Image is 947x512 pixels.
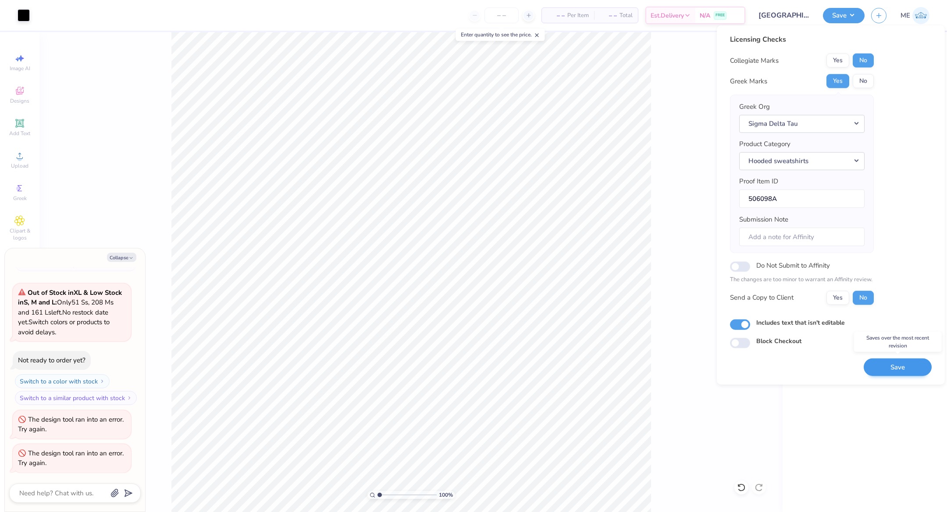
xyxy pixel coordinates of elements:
span: Per Item [567,11,589,20]
span: Designs [10,97,29,104]
div: Enter quantity to see the price. [456,29,545,41]
span: No restock date yet. [18,308,108,327]
a: ME [901,7,929,24]
input: Untitled Design [752,7,816,24]
span: ME [901,11,910,21]
input: – – [484,7,519,23]
button: Yes [826,290,849,304]
label: Product Category [739,139,790,149]
span: Upload [11,162,28,169]
span: – – [547,11,565,20]
button: Save [823,8,865,23]
span: Total [619,11,633,20]
div: Greek Marks [730,76,767,86]
p: The changes are too minor to warrant an Affinity review. [730,276,874,284]
button: Switch to a similar product with stock [15,257,137,271]
span: Greek [13,195,27,202]
div: The design tool ran into an error. Try again. [18,415,124,434]
label: Block Checkout [756,337,801,346]
label: Proof Item ID [739,176,778,186]
button: No [853,290,874,304]
div: The design tool ran into an error. Try again. [18,449,124,468]
span: Add Text [9,130,30,137]
strong: Out of Stock in XL [28,288,83,297]
span: Image AI [10,65,30,72]
span: Only 51 Ss, 208 Ms and 161 Ls left. Switch colors or products to avoid delays. [18,288,122,337]
div: Licensing Checks [730,34,874,45]
button: No [853,54,874,68]
img: Switch to a similar product with stock [127,261,132,267]
span: – – [599,11,617,20]
button: Hooded sweatshirts [739,152,865,170]
button: Yes [826,74,849,88]
span: Clipart & logos [4,227,35,241]
button: Switch to a color with stock [15,374,110,388]
button: Collapse [107,253,136,262]
div: Saves over the most recent revision [854,332,942,352]
label: Includes text that isn't editable [756,318,845,327]
img: Switch to a color with stock [100,379,105,384]
label: Do Not Submit to Affinity [756,260,830,271]
input: Add a note for Affinity [739,227,865,246]
span: Est. Delivery [651,11,684,20]
img: Switch to a similar product with stock [127,395,132,401]
button: Save [864,358,932,376]
label: Submission Note [739,215,788,225]
div: Not ready to order yet? [18,356,85,365]
button: Switch to a similar product with stock [15,391,137,405]
span: FREE [716,12,725,18]
button: Sigma Delta Tau [739,115,865,132]
span: N/A [700,11,710,20]
div: Send a Copy to Client [730,293,794,303]
label: Greek Org [739,102,770,112]
button: Yes [826,54,849,68]
img: Maria Espena [912,7,929,24]
div: Collegiate Marks [730,56,779,66]
button: No [853,74,874,88]
span: 100 % [439,491,453,499]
